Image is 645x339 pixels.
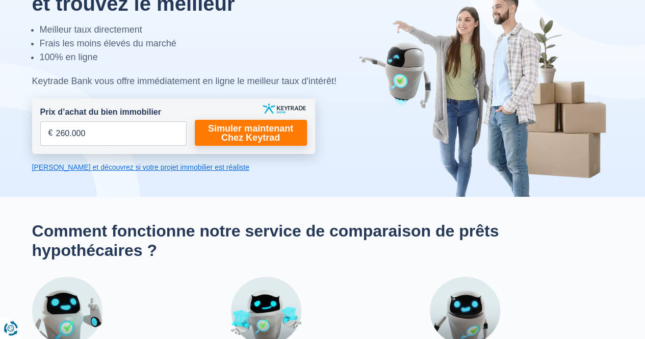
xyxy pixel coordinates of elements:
img: keytrade [263,103,306,114]
li: Meilleur taux directement [40,23,365,37]
label: Prix d’achat du bien immobilier [40,107,161,118]
li: 100% en ligne [40,50,365,64]
a: Simuler maintenant Chez Keytrad [195,120,307,146]
div: Keytrade Bank vous offre immédiatement en ligne le meilleur taux d'intérêt! [32,74,365,88]
a: [PERSON_NAME] et découvrez si votre projet immobilier est réaliste [32,162,315,172]
h2: Comment fonctionne notre service de comparaison de prêts hypothécaires ? [32,221,613,260]
li: Frais les moins élevés du marché [40,37,365,50]
span: € [48,127,53,139]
